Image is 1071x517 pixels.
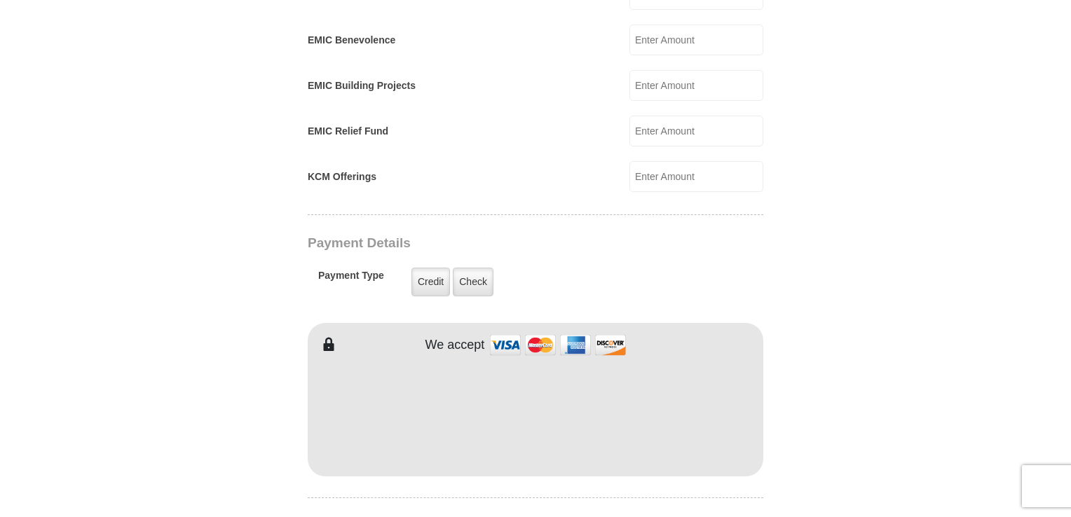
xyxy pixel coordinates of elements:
label: EMIC Relief Fund [308,124,388,139]
label: EMIC Benevolence [308,33,395,48]
input: Enter Amount [629,25,763,55]
label: KCM Offerings [308,170,376,184]
label: Check [453,268,493,296]
img: credit cards accepted [488,330,628,360]
label: EMIC Building Projects [308,78,416,93]
input: Enter Amount [629,116,763,146]
input: Enter Amount [629,161,763,192]
label: Credit [411,268,450,296]
input: Enter Amount [629,70,763,101]
h4: We accept [425,338,485,353]
h3: Payment Details [308,235,665,251]
h5: Payment Type [318,270,384,289]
